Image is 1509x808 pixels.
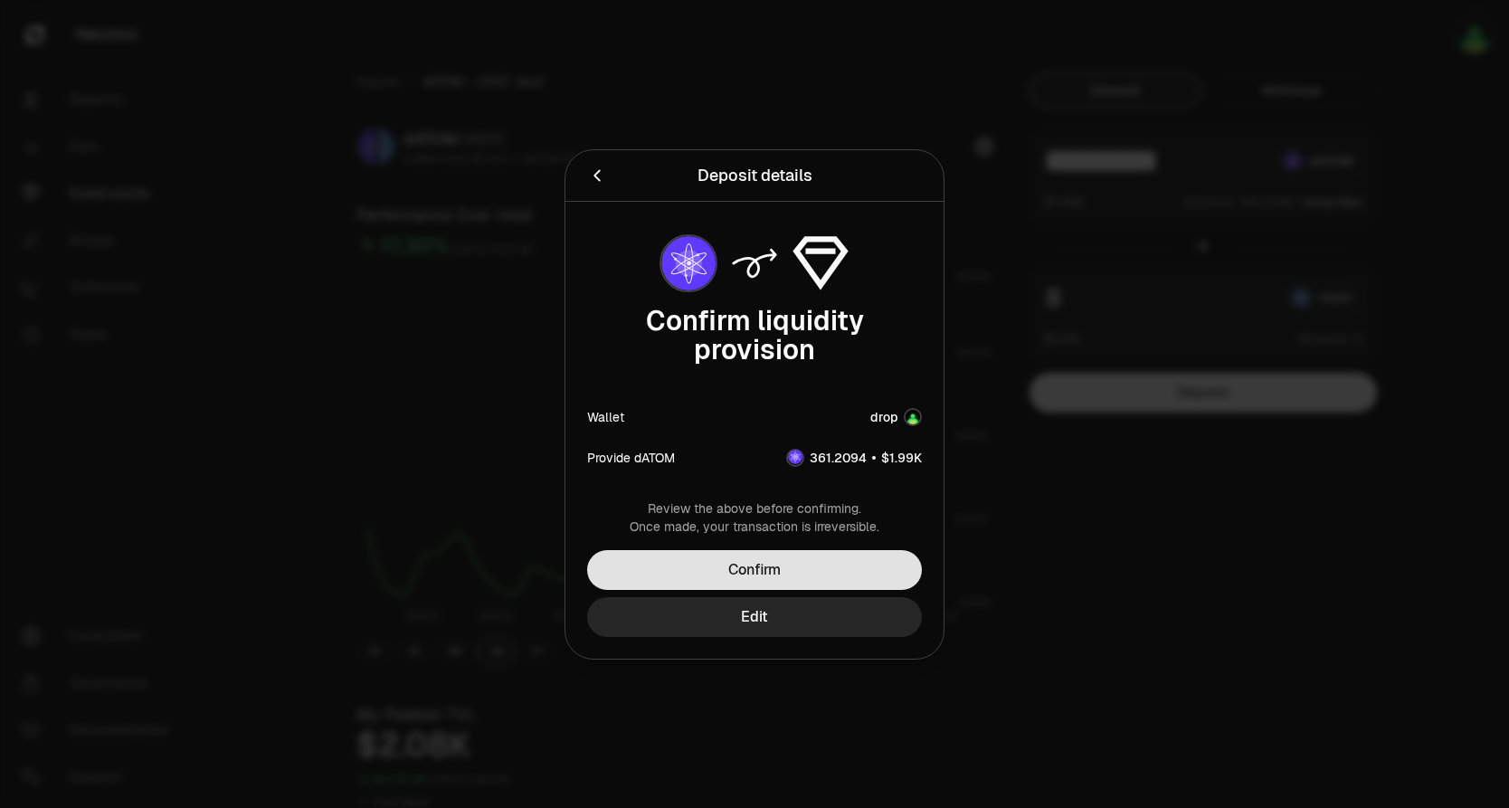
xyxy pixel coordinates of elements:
img: dATOM Logo [661,236,716,290]
div: Confirm liquidity provision [587,307,922,365]
img: Account Image [904,408,922,426]
button: Back [587,163,607,188]
div: Wallet [587,408,624,426]
button: Edit [587,597,922,637]
div: Deposit details [698,163,812,188]
button: drop [870,408,922,426]
div: drop [870,408,898,426]
img: dATOM Logo [788,450,802,464]
button: Confirm [587,550,922,590]
div: Provide dATOM [587,448,675,466]
div: Review the above before confirming. Once made, your transaction is irreversible. [587,499,922,536]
